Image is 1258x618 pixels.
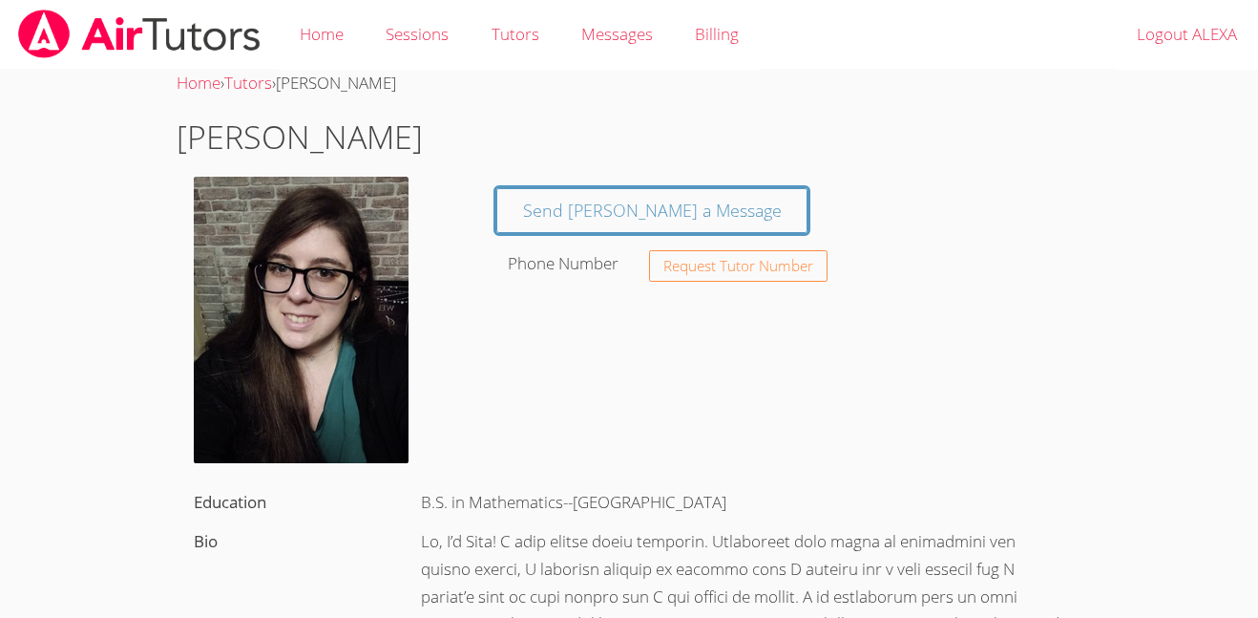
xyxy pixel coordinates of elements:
span: Request Tutor Number [663,259,813,273]
label: Phone Number [508,252,619,274]
label: Education [194,491,266,513]
button: Request Tutor Number [649,250,828,282]
span: Messages [581,23,653,45]
a: Tutors [224,72,272,94]
label: Bio [194,530,218,552]
a: Send [PERSON_NAME] a Message [496,188,808,233]
img: airtutors_banner-c4298cdbf04f3fff15de1276eac7730deb9818008684d7c2e4769d2f7ddbe033.png [16,10,262,58]
div: B.S. in Mathematics--[GEOGRAPHIC_DATA] [403,483,1082,522]
img: avatar.png [194,177,409,463]
span: [PERSON_NAME] [276,72,396,94]
div: › › [177,70,1082,97]
h1: [PERSON_NAME] [177,113,1082,161]
a: Home [177,72,220,94]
